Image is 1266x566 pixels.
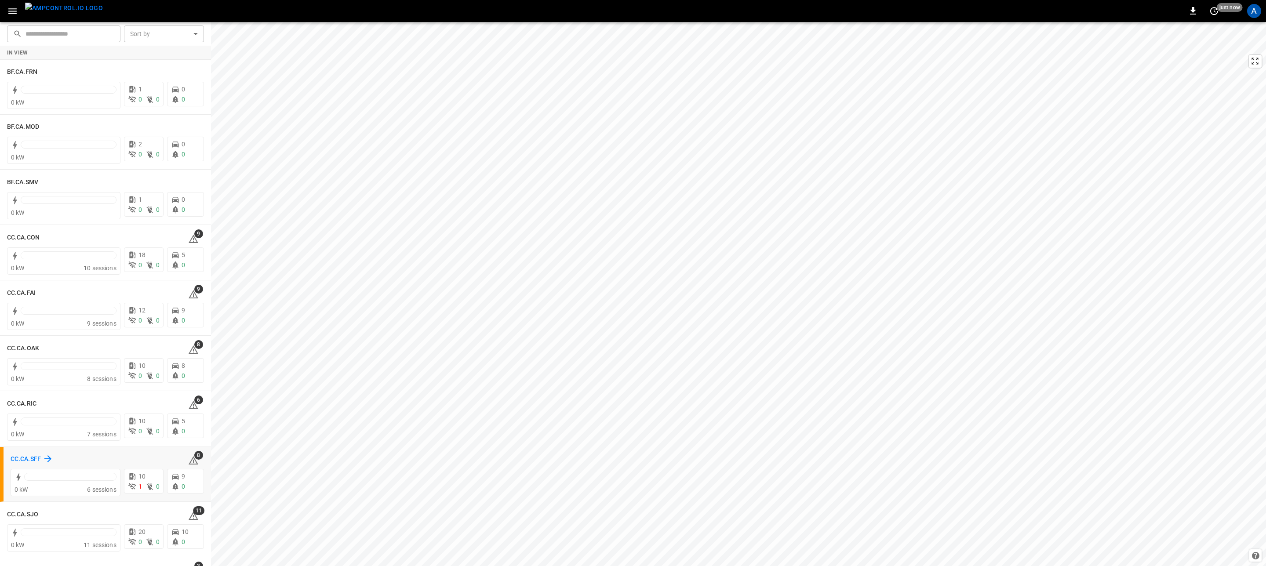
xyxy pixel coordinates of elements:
span: 10 [138,362,146,369]
h6: BF.CA.SMV [7,178,38,187]
span: 8 [182,362,185,369]
canvas: Map [211,22,1266,566]
h6: BF.CA.MOD [7,122,39,132]
span: 0 [156,428,160,435]
span: 11 [193,506,204,515]
span: 0 [138,96,142,103]
span: 20 [138,528,146,535]
span: 0 [156,151,160,158]
span: 0 [182,538,185,545]
span: 0 kW [15,486,28,493]
h6: CC.CA.SFF [11,454,41,464]
span: 6 [194,395,203,404]
span: 8 sessions [87,375,116,382]
span: 0 [182,206,185,213]
span: 10 [138,473,146,480]
span: 6 sessions [87,486,116,493]
span: 9 [194,285,203,294]
span: 0 [138,317,142,324]
span: 0 kW [11,265,25,272]
span: 0 [182,86,185,93]
h6: CC.CA.RIC [7,399,36,409]
span: 0 [182,372,185,379]
img: ampcontrol.io logo [25,3,103,14]
strong: In View [7,50,28,56]
h6: CC.CA.OAK [7,344,39,353]
h6: CC.CA.FAI [7,288,36,298]
span: 1 [138,483,142,490]
span: 0 [182,151,185,158]
span: 5 [182,251,185,258]
span: 0 [182,428,185,435]
span: 0 kW [11,209,25,216]
h6: CC.CA.SJO [7,510,38,519]
span: 9 [182,473,185,480]
span: 0 [182,141,185,148]
button: set refresh interval [1207,4,1221,18]
span: 7 sessions [87,431,116,438]
span: 0 [182,96,185,103]
span: 0 kW [11,154,25,161]
span: 0 kW [11,541,25,548]
h6: BF.CA.FRN [7,67,37,77]
span: 0 kW [11,320,25,327]
span: 0 [156,206,160,213]
span: 5 [182,417,185,424]
span: 0 [138,538,142,545]
span: 0 kW [11,375,25,382]
span: 0 [182,317,185,324]
span: 9 [182,307,185,314]
span: 18 [138,251,146,258]
span: 9 sessions [87,320,116,327]
span: 8 [194,340,203,349]
span: 1 [138,86,142,93]
div: profile-icon [1247,4,1261,18]
span: 12 [138,307,146,314]
span: 0 kW [11,99,25,106]
span: 0 [156,538,160,545]
span: 0 [156,372,160,379]
span: 0 [138,261,142,268]
span: 0 [138,428,142,435]
span: 0 [138,372,142,379]
span: 0 [182,196,185,203]
span: 0 [156,483,160,490]
span: 0 [156,96,160,103]
span: 9 [194,229,203,238]
h6: CC.CA.CON [7,233,40,243]
span: 0 [138,206,142,213]
span: 0 [156,317,160,324]
span: 0 [156,261,160,268]
span: 0 [182,483,185,490]
span: 0 [138,151,142,158]
span: 1 [138,196,142,203]
span: 11 sessions [84,541,116,548]
span: 10 [182,528,189,535]
span: 10 sessions [84,265,116,272]
span: 8 [194,451,203,460]
span: just now [1217,3,1243,12]
span: 10 [138,417,146,424]
span: 0 [182,261,185,268]
span: 0 kW [11,431,25,438]
span: 2 [138,141,142,148]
